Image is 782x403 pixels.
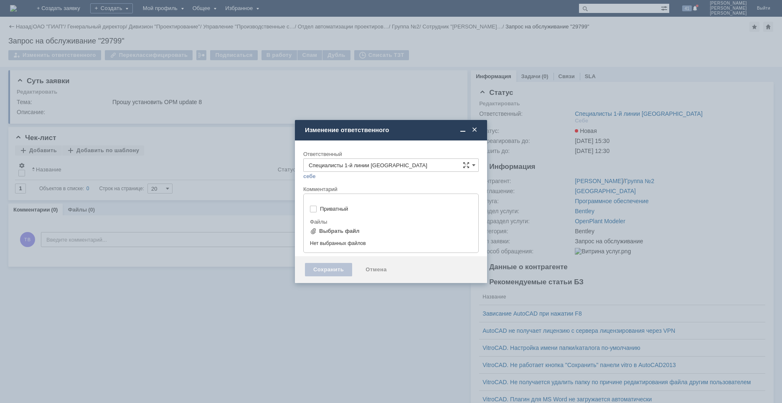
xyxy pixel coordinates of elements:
[310,237,472,247] div: Нет выбранных файлов
[303,186,479,194] div: Комментарий
[305,126,479,134] div: Изменение ответственного
[463,162,470,168] span: Сложная форма
[320,206,470,212] label: Приватный
[459,126,467,134] span: Свернуть (Ctrl + M)
[319,228,360,235] div: Выбрать файл
[303,173,316,180] a: себе
[303,151,477,157] div: Ответственный
[470,126,479,134] span: Закрыть
[310,219,470,224] div: Файлы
